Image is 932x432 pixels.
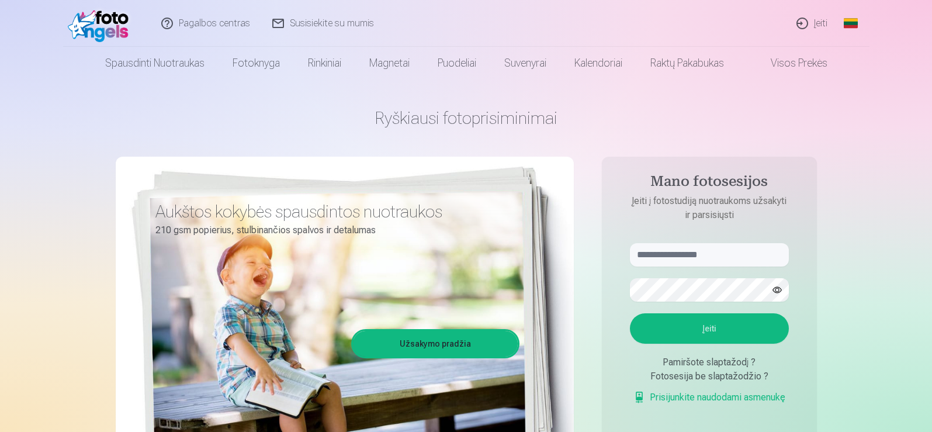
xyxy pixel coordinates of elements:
[630,355,789,369] div: Pamiršote slaptažodį ?
[633,390,785,405] a: Prisijunkite naudodami asmenukę
[294,47,355,80] a: Rinkiniai
[424,47,490,80] a: Puodeliai
[116,108,817,129] h1: Ryškiausi fotoprisiminimai
[630,369,789,383] div: Fotosesija be slaptažodžio ?
[618,194,801,222] p: Įeiti į fotostudiją nuotraukoms užsakyti ir parsisiųsti
[91,47,219,80] a: Spausdinti nuotraukas
[155,201,511,222] h3: Aukštos kokybės spausdintos nuotraukos
[68,5,135,42] img: /fa2
[353,331,518,357] a: Užsakymo pradžia
[355,47,424,80] a: Magnetai
[618,173,801,194] h4: Mano fotosesijos
[630,313,789,344] button: Įeiti
[219,47,294,80] a: Fotoknyga
[490,47,560,80] a: Suvenyrai
[636,47,738,80] a: Raktų pakabukas
[738,47,841,80] a: Visos prekės
[560,47,636,80] a: Kalendoriai
[155,222,511,239] p: 210 gsm popierius, stulbinančios spalvos ir detalumas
